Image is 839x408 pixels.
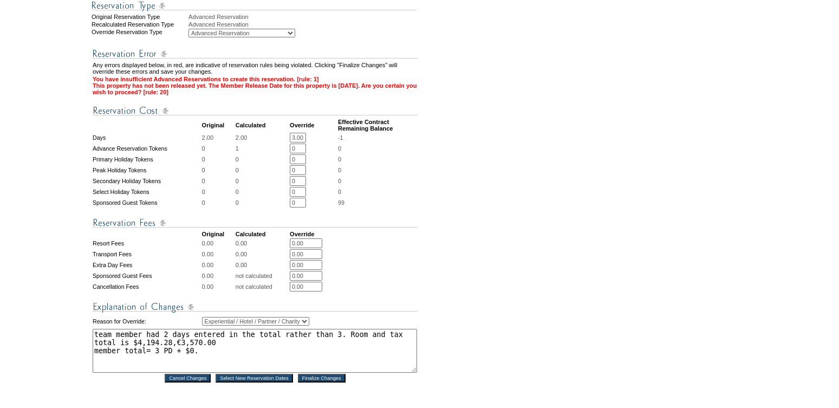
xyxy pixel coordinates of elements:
[338,167,341,173] span: 0
[298,374,346,383] input: Finalize Changes
[202,187,235,197] td: 0
[290,119,337,132] td: Override
[202,231,235,237] td: Original
[93,271,201,281] td: Sponsored Guest Fees
[93,282,201,292] td: Cancellation Fees
[236,154,289,164] td: 0
[338,178,341,184] span: 0
[93,133,201,143] td: Days
[92,21,187,28] div: Recalculated Reservation Type
[236,231,289,237] td: Calculated
[93,198,201,208] td: Sponsored Guest Tokens
[165,374,211,383] input: Cancel Changes
[236,260,289,270] td: 0.00
[93,249,201,259] td: Transport Fees
[202,119,235,132] td: Original
[236,133,289,143] td: 2.00
[236,176,289,186] td: 0
[338,119,418,132] td: Effective Contract Remaining Balance
[93,187,201,197] td: Select Holiday Tokens
[93,260,201,270] td: Extra Day Fees
[236,119,289,132] td: Calculated
[338,134,343,141] span: -1
[202,282,235,292] td: 0.00
[93,62,418,75] td: Any errors displayed below, in red, are indicative of reservation rules being violated. Clicking ...
[93,300,418,314] img: Explanation of Changes
[93,144,201,153] td: Advance Reservation Tokens
[202,260,235,270] td: 0.00
[93,165,201,175] td: Peak Holiday Tokens
[338,145,341,152] span: 0
[188,21,419,28] div: Advanced Reservation
[338,199,344,206] span: 99
[93,76,418,95] td: You have insufficient Advanced Reservations to create this reservation. [rule: 1] This property h...
[93,104,418,118] img: Reservation Cost
[290,231,337,237] td: Override
[338,189,341,195] span: 0
[202,133,235,143] td: 2.00
[92,14,187,20] div: Original Reservation Type
[202,238,235,248] td: 0.00
[202,271,235,281] td: 0.00
[338,156,341,163] span: 0
[236,187,289,197] td: 0
[93,176,201,186] td: Secondary Holiday Tokens
[93,216,418,230] img: Reservation Fees
[202,176,235,186] td: 0
[236,282,289,292] td: not calculated
[236,249,289,259] td: 0.00
[93,47,418,61] img: Reservation Errors
[236,144,289,153] td: 1
[202,198,235,208] td: 0
[236,165,289,175] td: 0
[93,238,201,248] td: Resort Fees
[202,144,235,153] td: 0
[236,238,289,248] td: 0.00
[93,315,201,328] td: Reason for Override:
[216,374,293,383] input: Select New Reservation Dates
[92,29,187,37] div: Override Reservation Type
[202,249,235,259] td: 0.00
[236,271,289,281] td: not calculated
[202,165,235,175] td: 0
[202,154,235,164] td: 0
[188,14,419,20] div: Advanced Reservation
[236,198,289,208] td: 0
[93,154,201,164] td: Primary Holiday Tokens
